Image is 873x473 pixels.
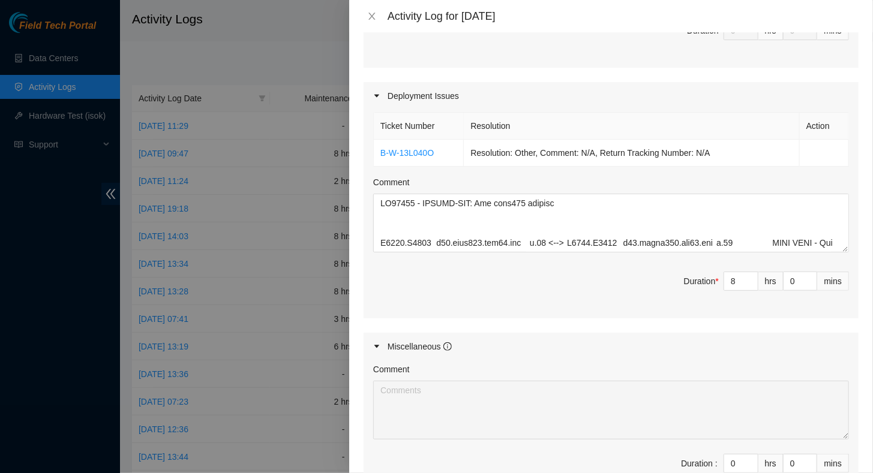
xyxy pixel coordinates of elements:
[758,454,784,473] div: hrs
[374,113,464,140] th: Ticket Number
[373,92,380,100] span: caret-right
[364,333,859,360] div: Miscellaneous info-circle
[373,343,380,350] span: caret-right
[800,113,849,140] th: Action
[817,272,849,291] div: mins
[758,272,784,291] div: hrs
[684,275,719,288] div: Duration
[364,11,380,22] button: Close
[464,113,799,140] th: Resolution
[373,363,410,376] label: Comment
[388,10,859,23] div: Activity Log for [DATE]
[364,82,859,110] div: Deployment Issues
[373,194,849,252] textarea: Comment
[464,140,799,167] td: Resolution: Other, Comment: N/A, Return Tracking Number: N/A
[443,342,452,351] span: info-circle
[367,11,377,21] span: close
[373,381,849,439] textarea: Comment
[817,454,849,473] div: mins
[681,457,718,470] div: Duration :
[373,176,410,189] label: Comment
[388,340,452,353] div: Miscellaneous
[380,148,434,158] a: B-W-13L040O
